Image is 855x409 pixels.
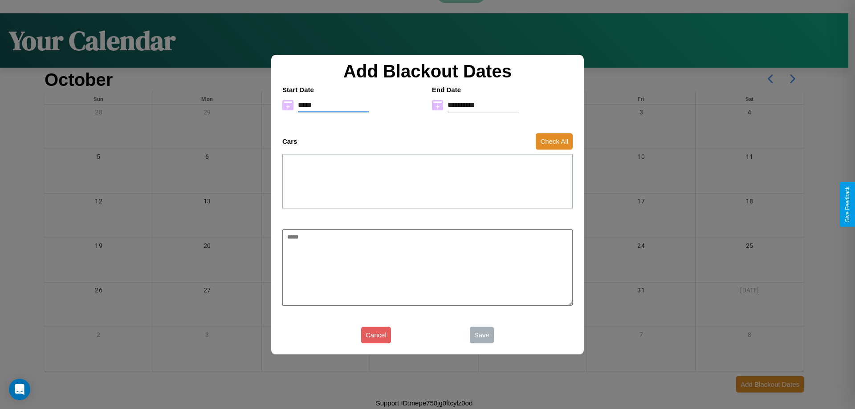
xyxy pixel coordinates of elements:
[282,138,297,145] h4: Cars
[432,86,573,93] h4: End Date
[278,61,577,81] h2: Add Blackout Dates
[282,86,423,93] h4: Start Date
[470,327,494,343] button: Save
[536,133,573,150] button: Check All
[361,327,391,343] button: Cancel
[844,186,851,223] div: Give Feedback
[9,379,30,400] div: Open Intercom Messenger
